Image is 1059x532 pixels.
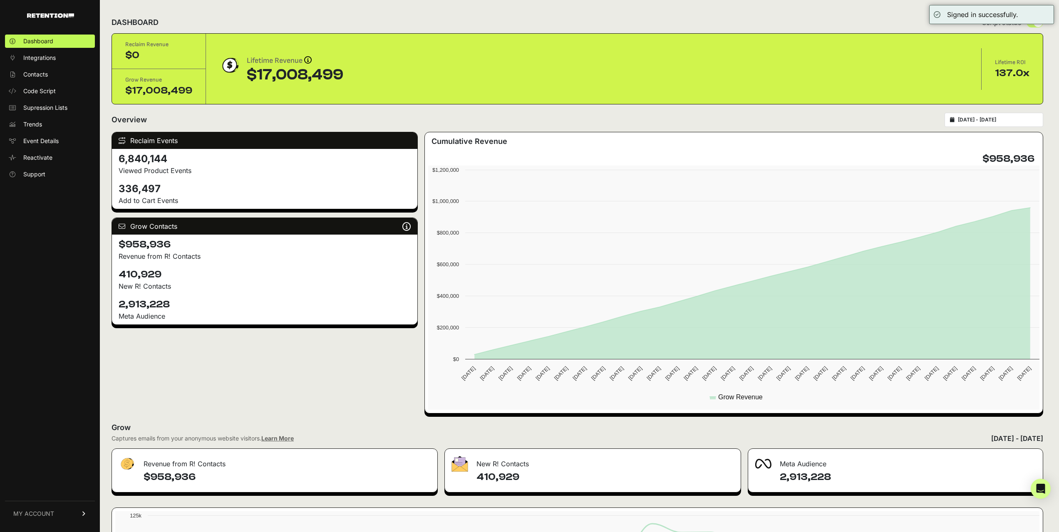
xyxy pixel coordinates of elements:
[436,324,459,331] text: $200,000
[738,365,754,381] text: [DATE]
[868,365,884,381] text: [DATE]
[23,37,53,45] span: Dashboard
[664,365,680,381] text: [DATE]
[627,365,643,381] text: [DATE]
[23,170,45,178] span: Support
[5,501,95,526] a: MY ACCOUNT
[794,365,810,381] text: [DATE]
[119,238,411,251] h4: $958,936
[144,470,431,484] h4: $958,936
[436,293,459,299] text: $400,000
[23,87,56,95] span: Code Script
[125,40,192,49] div: Reclaim Revenue
[125,49,192,62] div: $0
[119,311,411,321] div: Meta Audience
[453,356,459,362] text: $0
[995,67,1029,80] div: 137.0x
[119,182,411,195] h4: 336,497
[460,365,476,381] text: [DATE]
[780,470,1036,484] h4: 2,913,228
[831,365,847,381] text: [DATE]
[571,365,588,381] text: [DATE]
[5,35,95,48] a: Dashboard
[125,76,192,84] div: Grow Revenue
[719,365,736,381] text: [DATE]
[1031,479,1051,499] div: Open Intercom Messenger
[27,13,74,18] img: Retention.com
[23,70,48,79] span: Contacts
[112,449,437,474] div: Revenue from R! Contacts
[23,137,59,145] span: Event Details
[960,365,977,381] text: [DATE]
[23,120,42,129] span: Trends
[23,104,67,112] span: Supression Lists
[849,365,866,381] text: [DATE]
[590,365,606,381] text: [DATE]
[755,459,771,469] img: fa-meta-2f981b61bb99beabf952f7030308934f19ce035c18b003e963880cc3fabeebb7.png
[5,51,95,64] a: Integrations
[247,55,343,67] div: Lifetime Revenue
[261,435,294,442] a: Learn More
[701,365,717,381] text: [DATE]
[112,114,147,126] h2: Overview
[5,68,95,81] a: Contacts
[436,261,459,267] text: $600,000
[119,456,135,472] img: fa-dollar-13500eef13a19c4ab2b9ed9ad552e47b0d9fc28b02b83b90ba0e00f96d6372e9.png
[886,365,903,381] text: [DATE]
[979,365,995,381] text: [DATE]
[5,101,95,114] a: Supression Lists
[119,298,411,311] h4: 2,913,228
[775,365,791,381] text: [DATE]
[13,510,54,518] span: MY ACCOUNT
[5,134,95,148] a: Event Details
[756,365,773,381] text: [DATE]
[119,166,411,176] p: Viewed Product Events
[23,153,52,162] span: Reactivate
[991,433,1043,443] div: [DATE] - [DATE]
[432,167,459,173] text: $1,200,000
[5,118,95,131] a: Trends
[451,456,468,472] img: fa-envelope-19ae18322b30453b285274b1b8af3d052b27d846a4fbe8435d1a52b978f639a2.png
[5,151,95,164] a: Reactivate
[812,365,828,381] text: [DATE]
[112,218,417,235] div: Grow Contacts
[119,152,411,166] h4: 6,840,144
[112,422,1043,433] h2: Grow
[905,365,921,381] text: [DATE]
[942,365,958,381] text: [DATE]
[112,132,417,149] div: Reclaim Events
[748,449,1043,474] div: Meta Audience
[432,136,507,147] h3: Cumulative Revenue
[125,84,192,97] div: $17,008,499
[718,393,763,401] text: Grow Revenue
[119,268,411,281] h4: 410,929
[432,198,459,204] text: $1,000,000
[995,58,1029,67] div: Lifetime ROI
[479,365,495,381] text: [DATE]
[553,365,569,381] text: [DATE]
[497,365,513,381] text: [DATE]
[112,434,294,443] div: Captures emails from your anonymous website visitors.
[247,67,343,83] div: $17,008,499
[112,17,159,28] h2: DASHBOARD
[119,251,411,261] p: Revenue from R! Contacts
[119,195,411,205] p: Add to Cart Events
[534,365,551,381] text: [DATE]
[923,365,940,381] text: [DATE]
[476,470,734,484] h4: 410,929
[445,449,741,474] div: New R! Contacts
[23,54,56,62] span: Integrations
[5,168,95,181] a: Support
[947,10,1018,20] div: Signed in successfully.
[1016,365,1032,381] text: [DATE]
[516,365,532,381] text: [DATE]
[608,365,625,381] text: [DATE]
[645,365,662,381] text: [DATE]
[982,152,1034,166] h4: $958,936
[436,230,459,236] text: $800,000
[219,55,240,76] img: dollar-coin-05c43ed7efb7bc0c12610022525b4bbbb207c7efeef5aecc26f025e68dcafac9.png
[682,365,699,381] text: [DATE]
[997,365,1014,381] text: [DATE]
[119,281,411,291] p: New R! Contacts
[130,512,141,519] text: 125k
